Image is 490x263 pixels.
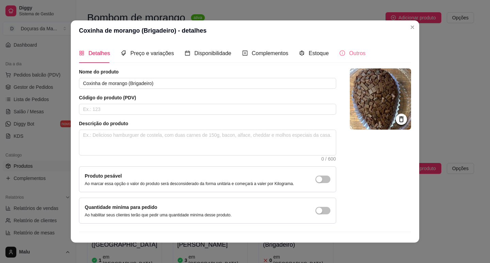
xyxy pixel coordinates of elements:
span: Complementos [252,50,289,56]
span: calendar [185,50,190,56]
article: Nome do produto [79,68,336,75]
span: info-circle [340,50,345,56]
span: Estoque [309,50,329,56]
span: tags [121,50,126,56]
span: appstore [79,50,84,56]
input: Ex.: 123 [79,104,336,115]
img: logo da loja [350,68,411,130]
span: code-sandbox [299,50,305,56]
span: plus-square [242,50,248,56]
label: Produto pesável [85,173,122,179]
span: Preço e variações [130,50,174,56]
p: Ao habilitar seus clientes terão que pedir uma quantidade miníma desse produto. [85,212,232,218]
article: Descrição do produto [79,120,336,127]
p: Ao marcar essa opção o valor do produto será desconsiderado da forma unitária e começará a valer ... [85,181,294,186]
input: Ex.: Hamburguer de costela [79,78,336,89]
span: Disponibilidade [194,50,231,56]
span: Outros [349,50,365,56]
label: Quantidade miníma para pedido [85,204,157,210]
button: Close [407,22,418,33]
article: Código do produto (PDV) [79,94,336,101]
header: Coxinha de morango (Brigadeiro) - detalhes [71,20,419,41]
span: Detalhes [88,50,110,56]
